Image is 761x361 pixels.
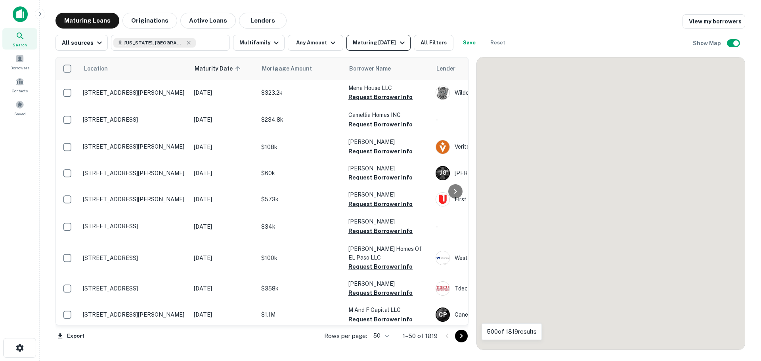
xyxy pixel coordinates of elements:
[683,14,745,29] a: View my borrowers
[436,281,554,296] div: Tdecu
[261,222,340,231] p: $34k
[436,140,449,154] img: picture
[180,13,236,29] button: Active Loans
[348,111,428,119] p: Camellia Homes INC
[261,284,340,293] p: $358k
[194,254,253,262] p: [DATE]
[261,115,340,124] p: $234.8k
[83,196,186,203] p: [STREET_ADDRESS][PERSON_NAME]
[348,262,413,271] button: Request Borrower Info
[122,13,177,29] button: Originations
[414,35,453,51] button: All Filters
[194,143,253,151] p: [DATE]
[348,315,413,324] button: Request Borrower Info
[348,138,428,146] p: [PERSON_NAME]
[257,57,344,80] th: Mortgage Amount
[348,190,428,199] p: [PERSON_NAME]
[348,306,428,314] p: M And F Capital LLC
[194,88,253,97] p: [DATE]
[436,64,455,73] span: Lender
[2,51,37,73] a: Borrowers
[194,195,253,204] p: [DATE]
[455,330,468,342] button: Go to next page
[84,64,108,73] span: Location
[194,115,253,124] p: [DATE]
[262,64,322,73] span: Mortgage Amount
[348,226,413,236] button: Request Borrower Info
[194,169,253,178] p: [DATE]
[436,86,449,99] img: picture
[10,65,29,71] span: Borrowers
[346,35,410,51] button: Maturing [DATE]
[13,6,28,22] img: capitalize-icon.png
[436,115,554,124] p: -
[13,42,27,48] span: Search
[348,120,413,129] button: Request Borrower Info
[349,64,391,73] span: Borrower Name
[194,222,253,231] p: [DATE]
[440,169,446,177] p: J G
[353,38,407,48] div: Maturing [DATE]
[436,192,554,206] div: First United Bank
[233,35,285,51] button: Multifamily
[436,308,554,322] div: Caney Park INC
[436,251,449,265] img: picture
[239,13,287,29] button: Lenders
[432,57,558,80] th: Lender
[83,285,186,292] p: [STREET_ADDRESS]
[348,147,413,156] button: Request Borrower Info
[2,74,37,96] div: Contacts
[485,35,511,51] button: Reset
[477,57,745,350] div: 0 0
[348,84,428,92] p: Mena House LLC
[348,173,413,182] button: Request Borrower Info
[436,282,449,295] img: picture
[436,140,554,154] div: Veritex Community Bank
[436,166,554,180] div: [PERSON_NAME]
[12,88,28,94] span: Contacts
[348,92,413,102] button: Request Borrower Info
[55,13,119,29] button: Maturing Loans
[348,244,428,262] p: [PERSON_NAME] Homes Of EL Paso LLC
[436,86,554,100] div: Wildcat Lending, LLC
[288,35,343,51] button: Any Amount
[487,327,537,336] p: 500 of 1819 results
[83,254,186,262] p: [STREET_ADDRESS]
[439,311,447,319] p: C P
[436,222,554,231] p: -
[62,38,104,48] div: All sources
[348,199,413,209] button: Request Borrower Info
[83,89,186,96] p: [STREET_ADDRESS][PERSON_NAME]
[324,331,367,341] p: Rows per page:
[261,254,340,262] p: $100k
[348,217,428,226] p: [PERSON_NAME]
[261,143,340,151] p: $108k
[348,164,428,173] p: [PERSON_NAME]
[55,330,86,342] button: Export
[83,170,186,177] p: [STREET_ADDRESS][PERSON_NAME]
[79,57,190,80] th: Location
[55,35,108,51] button: All sources
[403,331,438,341] p: 1–50 of 1819
[14,111,26,117] span: Saved
[83,311,186,318] p: [STREET_ADDRESS][PERSON_NAME]
[348,279,428,288] p: [PERSON_NAME]
[721,298,761,336] iframe: Chat Widget
[194,284,253,293] p: [DATE]
[83,143,186,150] p: [STREET_ADDRESS][PERSON_NAME]
[261,310,340,319] p: $1.1M
[261,88,340,97] p: $323.2k
[721,298,761,336] div: Tiện ích trò chuyện
[2,28,37,50] a: Search
[693,39,722,48] h6: Show Map
[190,57,257,80] th: Maturity Date
[83,116,186,123] p: [STREET_ADDRESS]
[261,195,340,204] p: $573k
[2,97,37,118] a: Saved
[436,251,554,265] div: Weststar
[344,57,432,80] th: Borrower Name
[124,39,184,46] span: [US_STATE], [GEOGRAPHIC_DATA]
